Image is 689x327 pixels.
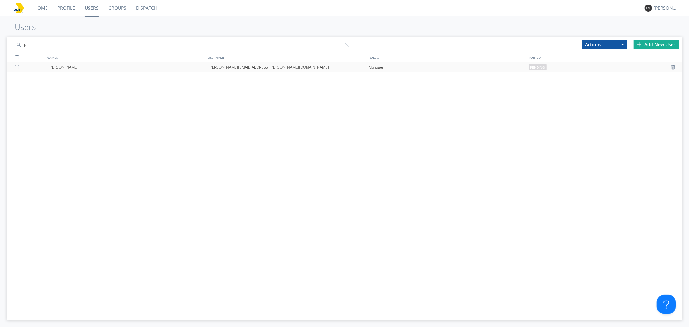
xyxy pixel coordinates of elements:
[528,53,689,62] div: JOINED
[657,295,676,314] iframe: Toggle Customer Support
[369,62,529,72] div: Manager
[367,53,528,62] div: ROLE
[208,62,369,72] div: [PERSON_NAME][EMAIL_ADDRESS][PERSON_NAME][DOMAIN_NAME]
[645,5,652,12] img: 373638.png
[7,62,682,72] a: [PERSON_NAME][PERSON_NAME][EMAIL_ADDRESS][PERSON_NAME][DOMAIN_NAME]Managerpending
[13,2,25,14] img: 78cd887fa48448738319bff880e8b00c
[634,40,679,49] div: Add New User
[582,40,627,49] button: Actions
[45,53,206,62] div: NAMES
[653,5,678,11] div: [PERSON_NAME]
[48,62,209,72] div: [PERSON_NAME]
[637,42,642,47] img: plus.svg
[14,40,351,49] input: Search users
[206,53,367,62] div: USERNAME
[529,64,547,70] span: pending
